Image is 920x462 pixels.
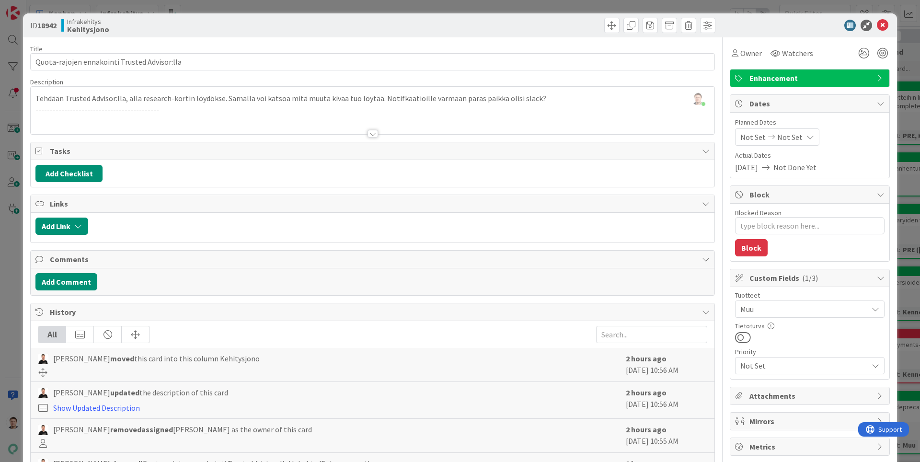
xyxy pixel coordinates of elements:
span: Links [50,198,697,209]
span: Description [30,78,63,86]
span: Mirrors [749,416,872,427]
span: Block [749,189,872,200]
span: ( 1/3 ) [802,273,818,283]
b: assigned [141,425,173,434]
span: [PERSON_NAME] this card into this column Kehitysjono [53,353,260,364]
span: Infrakehitys [67,18,109,25]
div: [DATE] 10:55 AM [626,424,707,448]
label: Title [30,45,43,53]
span: Muu [740,303,868,315]
div: Priority [735,348,885,355]
b: moved [110,354,134,363]
img: JV [38,425,48,435]
span: Owner [740,47,762,59]
span: Not Done Yet [773,162,816,173]
div: Tuotteet [735,292,885,299]
span: Watchers [782,47,813,59]
span: [PERSON_NAME] [PERSON_NAME] as the owner of this card [53,424,312,435]
p: Tehdään Trusted Advisor:lla, alla research-kortin löydökse. Samalla voi katsoa mitä muuta kivaa t... [35,93,710,104]
span: Tasks [50,145,697,157]
b: updated [110,388,139,397]
b: 2 hours ago [626,354,667,363]
label: Blocked Reason [735,208,782,217]
span: Attachments [749,390,872,402]
span: Not Set [740,359,863,372]
b: Kehitysjono [67,25,109,33]
div: [DATE] 10:56 AM [626,387,707,414]
div: Tietoturva [735,323,885,329]
b: 18942 [37,21,57,30]
span: Not Set [777,131,803,143]
div: [DATE] 10:56 AM [626,353,707,377]
input: type card name here... [30,53,715,70]
div: All [38,326,66,343]
span: Comments [50,254,697,265]
b: 2 hours ago [626,388,667,397]
span: [PERSON_NAME] the description of this card [53,387,228,398]
span: ID [30,20,57,31]
img: kWwg3ioFEd9OAiWkb1MriuCTSdeObmx7.png [691,92,704,105]
span: History [50,306,697,318]
span: Planned Dates [735,117,885,127]
span: [DATE] [735,162,758,173]
a: Show Updated Description [53,403,140,413]
span: Not Set [740,131,766,143]
button: Block [735,239,768,256]
button: Add Link [35,218,88,235]
span: Support [20,1,44,13]
span: Dates [749,98,872,109]
p: ------------------------------------------- [35,104,710,115]
button: Add Checklist [35,165,103,182]
span: Metrics [749,441,872,452]
span: Enhancement [749,72,872,84]
b: 2 hours ago [626,425,667,434]
img: JV [38,388,48,398]
span: Custom Fields [749,272,872,284]
b: removed [110,425,141,434]
img: JV [38,354,48,364]
span: Actual Dates [735,150,885,161]
button: Add Comment [35,273,97,290]
input: Search... [596,326,707,343]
